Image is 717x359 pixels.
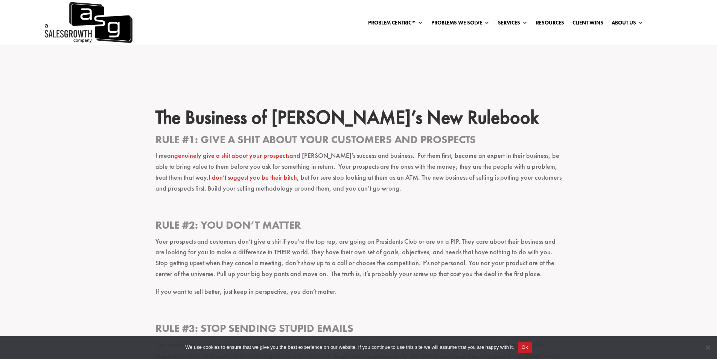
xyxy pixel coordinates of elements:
a: Problems We Solve [431,20,490,28]
p: Your prospects and customers don’t give a shit if you’re the top rep, are going on Presidents Clu... [155,236,562,286]
a: About Us [612,20,644,28]
span: We use cookies to ensure that we give you the best experience on our website. If you continue to ... [185,344,514,351]
a: I don’t suggest you be their bitch [209,173,297,182]
h2: The Business of [PERSON_NAME]’s New Rulebook [155,106,562,132]
h3: Rule #2: You don’t matter [155,218,562,236]
button: Ok [518,342,532,353]
a: Problem Centric™ [368,20,423,28]
a: Resources [536,20,564,28]
p: If you want to sell better, just keep in perspective, you don’t matter. [155,286,562,304]
iframe: Embedded CTA [227,50,490,88]
span: No [704,344,711,351]
h3: Rule #3: Stop sending stupid emails [155,321,562,339]
p: I mean and [PERSON_NAME]’s success and business. Put them first, become an expert in their busine... [155,150,562,200]
a: Services [498,20,528,28]
a: genuinely give a shit about your prospects [174,151,289,160]
a: Client Wins [572,20,603,28]
h3: Rule #1: Give a shit about your customers and prospects [155,133,562,150]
